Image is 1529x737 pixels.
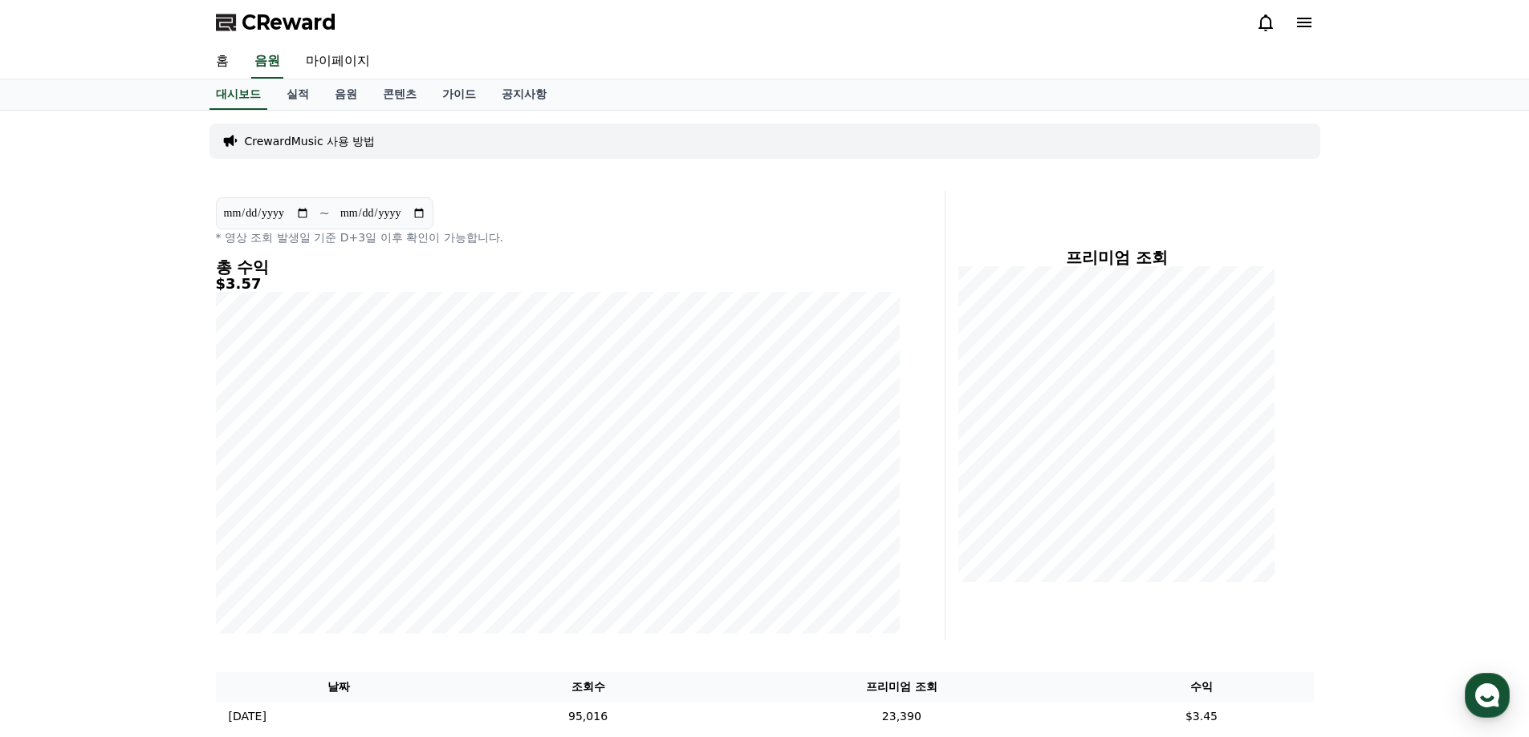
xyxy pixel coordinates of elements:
td: 23,390 [714,702,1089,731]
th: 수익 [1089,672,1313,702]
th: 조회수 [462,672,714,702]
td: 95,016 [462,702,714,731]
span: CReward [242,10,336,35]
a: 음원 [251,45,283,79]
a: 음원 [322,79,370,110]
h4: 총 수익 [216,258,900,276]
a: 대시보드 [209,79,267,110]
h4: 프리미엄 조회 [958,249,1275,266]
th: 프리미엄 조회 [714,672,1089,702]
a: 공지사항 [489,79,559,110]
a: 마이페이지 [293,45,383,79]
p: [DATE] [229,708,266,725]
h5: $3.57 [216,276,900,292]
a: 실적 [274,79,322,110]
a: 가이드 [429,79,489,110]
td: $3.45 [1089,702,1313,731]
a: CReward [216,10,336,35]
p: * 영상 조회 발생일 기준 D+3일 이후 확인이 가능합니다. [216,229,900,245]
a: 콘텐츠 [370,79,429,110]
a: 홈 [203,45,242,79]
th: 날짜 [216,672,462,702]
a: CrewardMusic 사용 방법 [245,133,376,149]
p: ~ [319,204,330,223]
